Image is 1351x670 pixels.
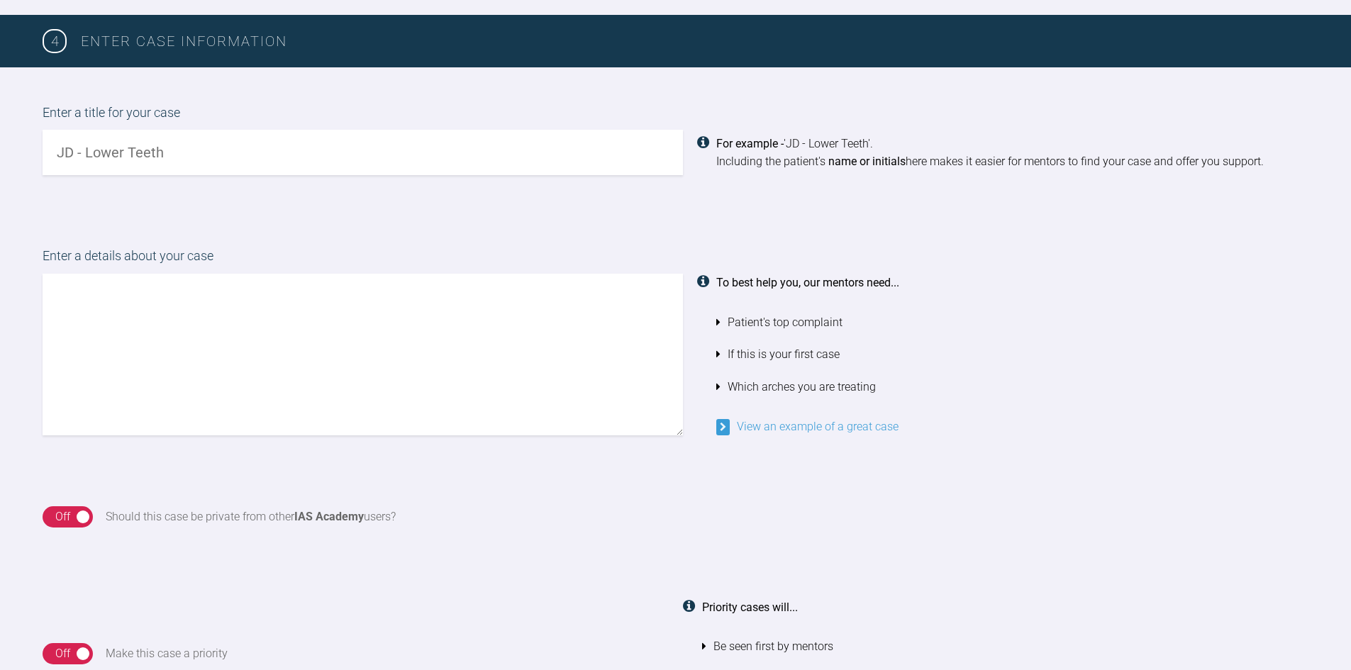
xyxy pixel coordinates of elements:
input: JD - Lower Teeth [43,130,683,175]
div: Make this case a priority [106,644,228,663]
div: 'JD - Lower Teeth'. Including the patient's here makes it easier for mentors to find your case an... [716,135,1309,171]
strong: name or initials [828,155,906,168]
a: View an example of a great case [716,420,899,433]
span: 4 [43,29,67,53]
strong: To best help you, our mentors need... [716,276,899,289]
li: If this is your first case [716,338,1309,371]
label: Enter a title for your case [43,103,1308,130]
li: Patient's top complaint [716,306,1309,339]
li: Which arches you are treating [716,371,1309,403]
div: Off [55,508,70,526]
div: Off [55,644,70,663]
h3: Enter case information [81,30,1308,52]
div: Should this case be private from other users? [106,508,396,526]
li: Be seen first by mentors [702,630,1309,663]
strong: Priority cases will... [702,601,798,614]
strong: For example - [716,137,784,150]
strong: IAS Academy [294,510,364,523]
label: Enter a details about your case [43,246,1308,274]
